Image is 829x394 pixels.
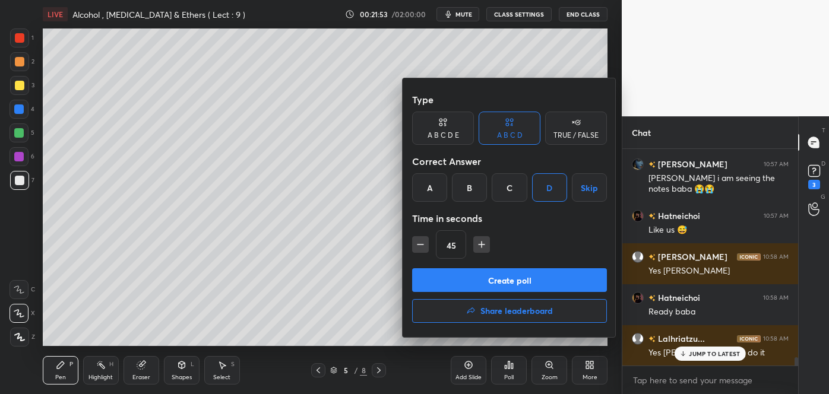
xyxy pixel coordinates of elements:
[492,173,527,202] div: C
[412,206,607,230] div: Time in seconds
[412,268,607,292] button: Create poll
[428,132,459,139] div: A B C D E
[412,173,447,202] div: A
[553,132,599,139] div: TRUE / FALSE
[480,307,553,315] h4: Share leaderboard
[412,299,607,323] button: Share leaderboard
[452,173,487,202] div: B
[497,132,523,139] div: A B C D
[572,173,607,202] button: Skip
[412,88,607,112] div: Type
[532,173,567,202] div: D
[412,150,607,173] div: Correct Answer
